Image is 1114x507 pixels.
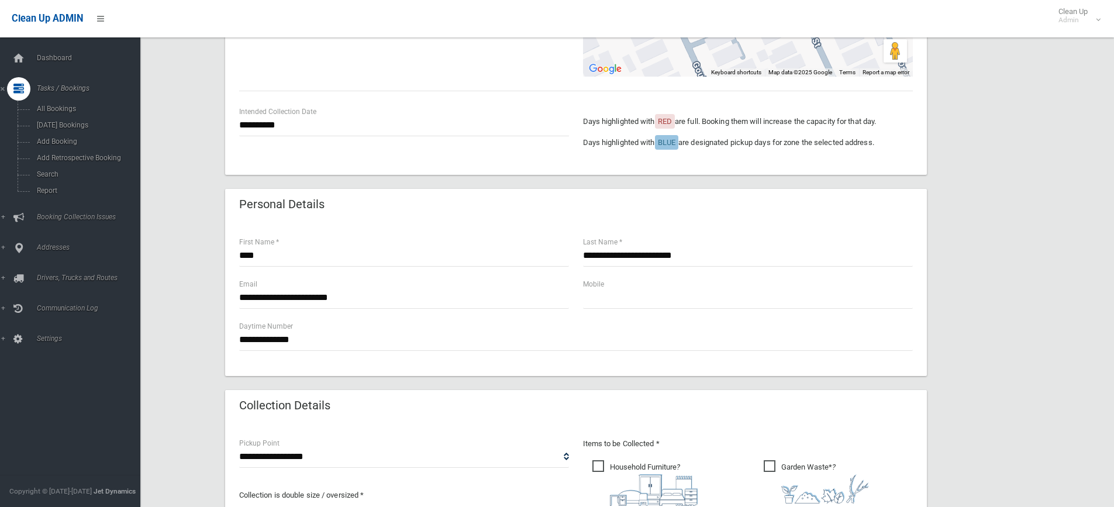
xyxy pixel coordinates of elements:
button: Keyboard shortcuts [711,68,761,77]
img: aa9efdbe659d29b613fca23ba79d85cb.png [610,474,698,506]
header: Collection Details [225,394,344,417]
span: Add Booking [33,137,139,146]
a: Open this area in Google Maps (opens a new window) [586,61,625,77]
span: Clean Up ADMIN [12,13,83,24]
span: Dashboard [33,54,149,62]
i: ? [781,463,869,503]
p: Days highlighted with are full. Booking them will increase the capacity for that day. [583,115,913,129]
small: Admin [1058,16,1088,25]
span: Add Retrospective Booking [33,154,139,162]
span: All Bookings [33,105,139,113]
p: Items to be Collected * [583,437,913,451]
span: Search [33,170,139,178]
span: Report [33,187,139,195]
span: Settings [33,334,149,343]
span: Garden Waste* [764,460,869,503]
p: Collection is double size / oversized * [239,488,569,502]
span: Household Furniture [592,460,698,506]
span: Map data ©2025 Google [768,69,832,75]
span: Tasks / Bookings [33,84,149,92]
i: ? [610,463,698,506]
p: Days highlighted with are designated pickup days for zone the selected address. [583,136,913,150]
a: Terms (opens in new tab) [839,69,856,75]
button: Drag Pegman onto the map to open Street View [884,39,907,63]
span: Addresses [33,243,149,251]
header: Personal Details [225,193,339,216]
img: Google [586,61,625,77]
span: Drivers, Trucks and Routes [33,274,149,282]
img: 4fd8a5c772b2c999c83690221e5242e0.png [781,474,869,503]
span: BLUE [658,138,675,147]
span: RED [658,117,672,126]
a: Report a map error [863,69,909,75]
span: [DATE] Bookings [33,121,139,129]
strong: Jet Dynamics [94,487,136,495]
span: Communication Log [33,304,149,312]
span: Booking Collection Issues [33,213,149,221]
span: Clean Up [1053,7,1099,25]
span: Copyright © [DATE]-[DATE] [9,487,92,495]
